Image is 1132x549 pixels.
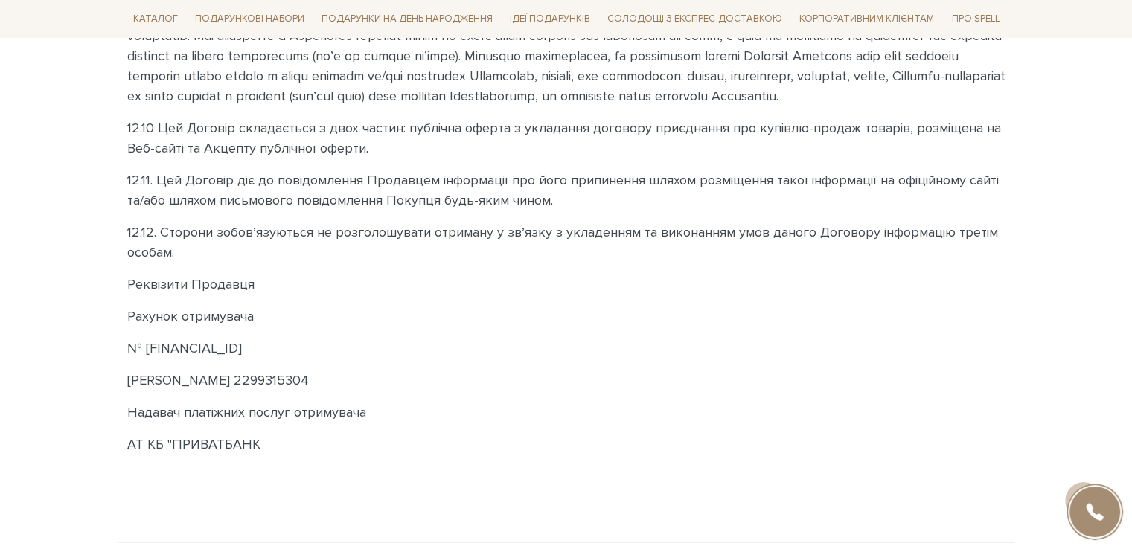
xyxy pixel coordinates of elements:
a: Корпоративним клієнтам [793,6,940,31]
p: Надавач платіжних послуг отримувача [127,402,1005,423]
p: 12.10 Цей Договір складається з двох частин: публічна оферта з укладання договору приєднання про ... [127,118,1005,158]
p: [PERSON_NAME] 2299315304 [127,370,1005,391]
span: Подарунки на День народження [316,7,499,30]
p: 12.12. Сторони зобов’язуються не розголошувати отриману у зв’язку з укладенням та виконанням умов... [127,222,1005,263]
p: № [FINANCIAL_ID] [127,338,1005,359]
span: Про Spell [945,7,1005,30]
p: 12.11. Цей Договір діє до повідомлення Продавцем інформації про його припинення шляхом розміщення... [127,170,1005,211]
p: Рахунок отримувача [127,306,1005,327]
span: Подарункові набори [189,7,310,30]
p: Реквізити Продавця [127,274,1005,295]
span: Каталог [127,7,184,30]
a: Солодощі з експрес-доставкою [601,6,788,31]
span: Ідеї подарунків [504,7,596,30]
p: АТ КБ "ПРИВАТБАНК [127,434,1005,455]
